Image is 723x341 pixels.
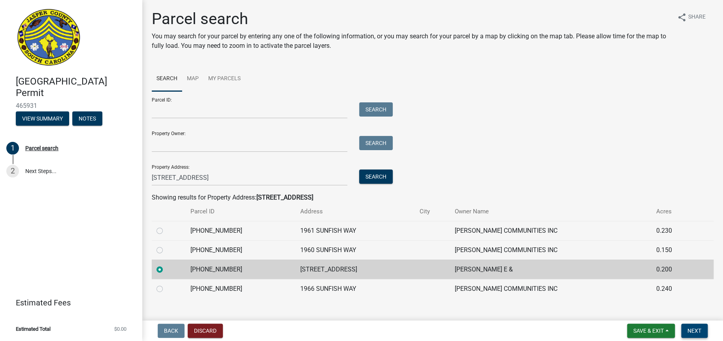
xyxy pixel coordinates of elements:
[256,194,313,201] strong: [STREET_ADDRESS]
[677,13,687,22] i: share
[688,13,706,22] span: Share
[16,8,82,68] img: Jasper County, South Carolina
[681,324,708,338] button: Next
[296,221,414,240] td: 1961 SUNFISH WAY
[671,9,712,25] button: shareShare
[359,102,393,117] button: Search
[627,324,675,338] button: Save & Exit
[6,142,19,154] div: 1
[450,260,651,279] td: [PERSON_NAME] E &
[651,221,697,240] td: 0.230
[450,202,651,221] th: Owner Name
[186,260,296,279] td: [PHONE_NUMBER]
[450,279,651,298] td: [PERSON_NAME] COMMUNITIES INC
[72,116,102,122] wm-modal-confirm: Notes
[296,260,414,279] td: [STREET_ADDRESS]
[188,324,223,338] button: Discard
[25,145,58,151] div: Parcel search
[450,221,651,240] td: [PERSON_NAME] COMMUNITIES INC
[186,240,296,260] td: [PHONE_NUMBER]
[16,326,51,332] span: Estimated Total
[359,170,393,184] button: Search
[152,66,182,92] a: Search
[152,193,714,202] div: Showing results for Property Address:
[6,295,130,311] a: Estimated Fees
[186,279,296,298] td: [PHONE_NUMBER]
[450,240,651,260] td: [PERSON_NAME] COMMUNITIES INC
[687,328,701,334] span: Next
[651,279,697,298] td: 0.240
[158,324,185,338] button: Back
[16,102,126,109] span: 465931
[6,165,19,177] div: 2
[186,202,296,221] th: Parcel ID
[359,136,393,150] button: Search
[651,202,697,221] th: Acres
[296,240,414,260] td: 1960 SUNFISH WAY
[16,76,136,99] h4: [GEOGRAPHIC_DATA] Permit
[203,66,245,92] a: My Parcels
[152,9,671,28] h1: Parcel search
[164,328,178,334] span: Back
[186,221,296,240] td: [PHONE_NUMBER]
[651,240,697,260] td: 0.150
[16,116,69,122] wm-modal-confirm: Summary
[182,66,203,92] a: Map
[114,326,126,332] span: $0.00
[296,202,414,221] th: Address
[72,111,102,126] button: Notes
[414,202,450,221] th: City
[16,111,69,126] button: View Summary
[296,279,414,298] td: 1966 SUNFISH WAY
[651,260,697,279] td: 0.200
[633,328,664,334] span: Save & Exit
[152,32,671,51] p: You may search for your parcel by entering any one of the following information, or you may searc...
